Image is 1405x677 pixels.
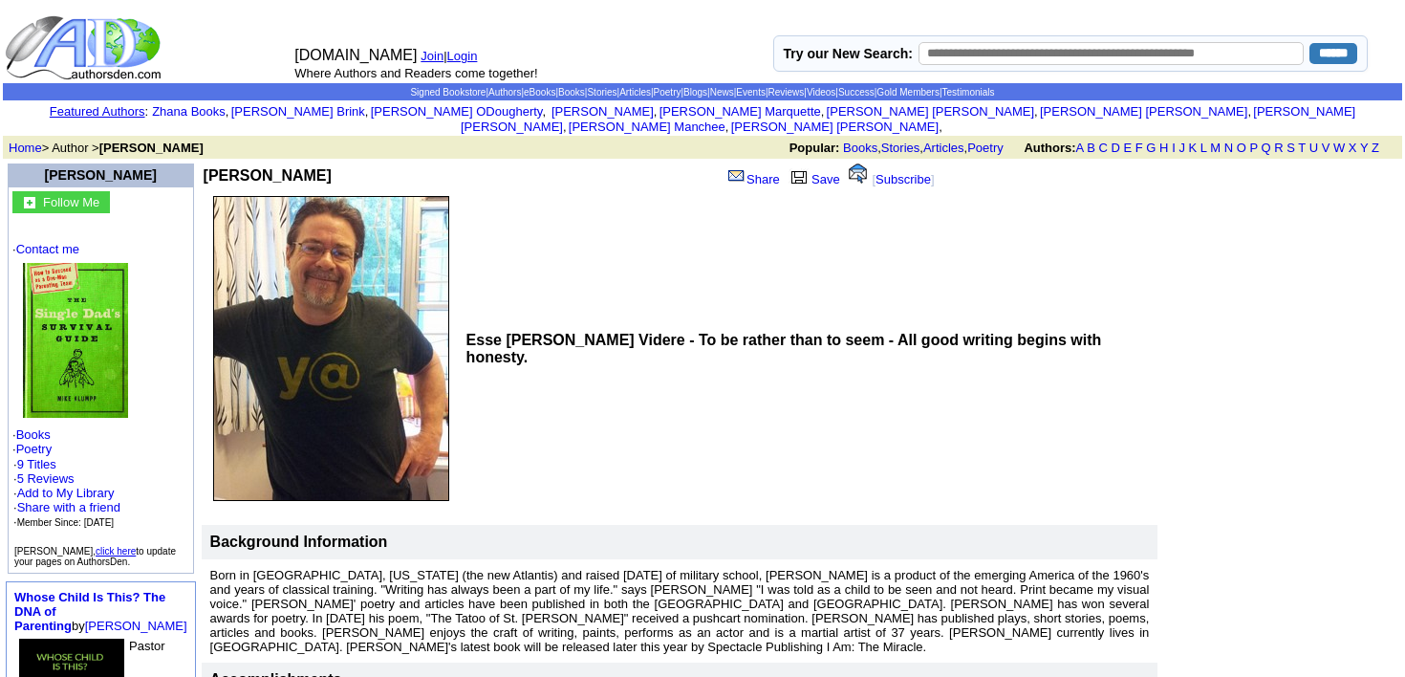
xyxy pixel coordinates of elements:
[204,167,332,184] b: [PERSON_NAME]
[12,242,189,530] font: · · ·
[371,104,543,119] a: [PERSON_NAME] ODougherty
[1076,141,1084,155] a: A
[17,517,115,528] font: Member Since: [DATE]
[942,87,995,98] a: Testimonials
[619,87,651,98] a: Articles
[85,619,187,633] a: [PERSON_NAME]
[569,120,725,134] a: [PERSON_NAME] Manchee
[546,107,548,118] font: i
[567,122,569,133] font: i
[1224,141,1233,155] a: N
[50,104,145,119] a: Featured Authors
[967,141,1004,155] a: Poetry
[23,263,128,418] img: 14335.jpg
[768,87,805,98] a: Reviews
[410,87,486,98] a: Signed Bookstore
[17,486,115,500] a: Add to My Library
[1333,141,1345,155] a: W
[231,104,365,119] a: [PERSON_NAME] Brink
[931,172,935,186] font: ]
[1360,141,1368,155] a: Y
[50,104,148,119] font: :
[9,141,204,155] font: > Author >
[558,87,585,98] a: Books
[923,141,964,155] a: Articles
[875,172,931,186] a: Subscribe
[659,104,821,119] a: [PERSON_NAME] Marquette
[1274,141,1283,155] a: R
[24,197,35,208] img: gc.jpg
[13,486,120,529] font: · · ·
[731,120,939,134] a: [PERSON_NAME] [PERSON_NAME]
[210,534,388,550] b: Background Information
[488,87,521,98] a: Authors
[96,546,136,557] a: click here
[1200,141,1207,155] a: L
[789,141,840,155] b: Popular:
[447,49,478,63] a: Login
[548,104,654,119] a: [PERSON_NAME]
[410,87,994,98] span: | | | | | | | | | | | | | |
[13,457,120,529] font: · ·
[1123,141,1132,155] a: E
[683,87,707,98] a: Blogs
[728,168,745,184] img: share_page.gif
[461,104,1355,134] a: [PERSON_NAME] [PERSON_NAME]
[45,167,157,183] a: [PERSON_NAME]
[466,332,1102,365] b: Esse [PERSON_NAME] Videre - To be rather than to seem - All good writing begins with honesty.
[789,141,1396,155] font: , , ,
[17,500,120,514] a: Share with a friend
[524,87,555,98] a: eBooks
[99,141,204,155] b: [PERSON_NAME]
[849,164,867,184] img: alert.gif
[228,107,230,118] font: i
[1087,141,1095,155] a: B
[43,193,99,209] a: Follow Me
[210,568,1150,654] font: Born in [GEOGRAPHIC_DATA], [US_STATE] (the new Atlantis) and raised [DATE] of military school, [P...
[16,427,51,442] a: Books
[16,242,79,256] a: Contact me
[1189,141,1198,155] a: K
[14,546,176,567] font: [PERSON_NAME], to update your pages on AuthorsDen.
[14,590,187,633] font: by
[294,66,537,80] font: Where Authors and Readers come together!
[1210,141,1221,155] a: M
[421,49,443,63] a: Join
[1172,141,1176,155] a: I
[654,87,681,98] a: Poetry
[1286,141,1295,155] a: S
[726,172,780,186] a: Share
[1309,141,1318,155] a: U
[876,87,940,98] a: Gold Members
[942,122,944,133] font: i
[152,104,1355,134] font: , , , , , , , , , ,
[789,168,810,184] img: library.gif
[787,172,840,186] a: Save
[728,122,730,133] font: i
[1135,141,1143,155] a: F
[1178,141,1185,155] a: J
[213,196,449,501] img: 30651.jpg
[881,141,919,155] a: Stories
[824,107,826,118] font: i
[1111,141,1119,155] a: D
[807,87,835,98] a: Videos
[1261,141,1270,155] a: Q
[587,87,616,98] a: Stories
[368,107,370,118] font: i
[1146,141,1156,155] a: G
[43,195,99,209] font: Follow Me
[1237,141,1246,155] a: O
[14,590,165,633] a: Whose Child Is This? The DNA of Parenting
[827,104,1034,119] a: [PERSON_NAME] [PERSON_NAME]
[5,14,165,81] img: logo_ad.gif
[1322,141,1330,155] a: V
[1298,141,1306,155] a: T
[784,46,913,61] label: Try our New Search:
[1159,141,1168,155] a: H
[1040,104,1247,119] a: [PERSON_NAME] [PERSON_NAME]
[1251,107,1253,118] font: i
[843,141,877,155] a: Books
[872,172,875,186] font: [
